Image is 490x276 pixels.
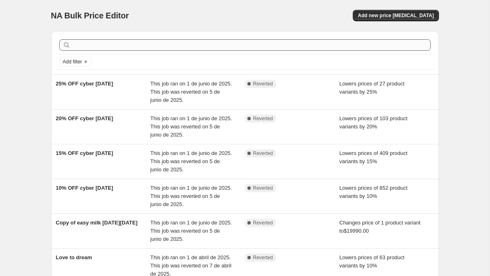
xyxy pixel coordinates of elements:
span: 15% OFF cyber [DATE] [56,150,114,156]
span: Reverted [253,254,273,261]
span: Lowers prices of 103 product variants by 20% [339,115,408,130]
button: Add new price [MEDICAL_DATA] [353,10,439,21]
span: NA Bulk Price Editor [51,11,129,20]
span: Add new price [MEDICAL_DATA] [358,12,434,19]
span: This job ran on 1 de junio de 2025. This job was reverted on 5 de junio de 2025. [150,185,232,207]
span: Lowers prices of 852 product variants by 10% [339,185,408,199]
span: Lowers prices of 409 product variants by 15% [339,150,408,164]
span: This job ran on 1 de junio de 2025. This job was reverted on 5 de junio de 2025. [150,220,232,242]
span: $19990.00 [344,228,369,234]
span: Changes price of 1 product variant to [339,220,421,234]
span: Reverted [253,81,273,87]
span: This job ran on 1 de junio de 2025. This job was reverted on 5 de junio de 2025. [150,150,232,173]
span: This job ran on 1 de junio de 2025. This job was reverted on 5 de junio de 2025. [150,81,232,103]
span: 25% OFF cyber [DATE] [56,81,114,87]
span: Reverted [253,150,273,157]
span: Reverted [253,115,273,122]
span: Lowers prices of 27 product variants by 25% [339,81,405,95]
span: 10% OFF cyber [DATE] [56,185,114,191]
button: Add filter [59,57,92,67]
span: Reverted [253,185,273,191]
span: Add filter [63,58,82,65]
span: 20% OFF cyber [DATE] [56,115,114,121]
span: Lowers prices of 63 product variants by 10% [339,254,405,269]
span: Love to dream [56,254,92,260]
span: Copy of easy milk [DATE][DATE] [56,220,138,226]
span: Reverted [253,220,273,226]
span: This job ran on 1 de junio de 2025. This job was reverted on 5 de junio de 2025. [150,115,232,138]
